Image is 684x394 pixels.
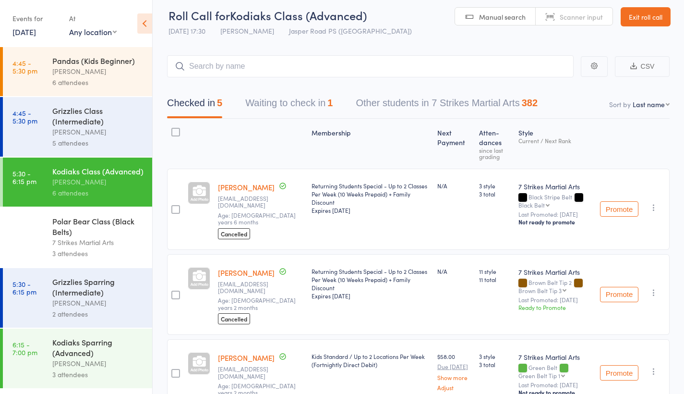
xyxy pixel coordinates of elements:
[52,126,144,137] div: [PERSON_NAME]
[633,99,665,109] div: Last name
[609,99,631,109] label: Sort by
[312,206,430,214] div: Expires [DATE]
[479,12,526,22] span: Manual search
[168,26,205,36] span: [DATE] 17:30
[518,202,545,208] div: Black Belt
[518,364,592,379] div: Green Belt
[12,11,60,26] div: Events for
[12,26,36,37] a: [DATE]
[437,182,471,190] div: N/A
[52,176,144,187] div: [PERSON_NAME]
[479,275,511,283] span: 11 total
[518,218,592,226] div: Not ready to promote
[230,7,367,23] span: Kodiaks Class (Advanced)
[218,296,296,311] span: Age: [DEMOGRAPHIC_DATA] years 2 months
[218,313,250,324] span: Cancelled
[52,137,144,148] div: 5 attendees
[600,201,638,217] button: Promote
[3,47,152,96] a: 4:45 -5:30 pmPandas (Kids Beginner)[PERSON_NAME]6 attendees
[437,374,471,381] a: Show more
[52,337,144,358] div: Kodiaks Sparring (Advanced)
[220,26,274,36] span: [PERSON_NAME]
[433,123,475,164] div: Next Payment
[621,7,671,26] a: Exit roll call
[437,267,471,275] div: N/A
[12,220,36,235] time: 5:30 - 6:15 pm
[52,276,144,297] div: Grizzlies Sparring (Intermediate)
[12,59,37,74] time: 4:45 - 5:30 pm
[3,208,152,267] a: 5:30 -6:15 pmPolar Bear Class (Black Belts)7 Strikes Martial Arts3 attendees
[560,12,603,22] span: Scanner input
[518,296,592,303] small: Last Promoted: [DATE]
[52,237,144,248] div: 7 Strikes Martial Arts
[52,55,144,66] div: Pandas (Kids Beginner)
[52,166,144,176] div: Kodiaks Class (Advanced)
[245,93,333,118] button: Waiting to check in1
[475,123,515,164] div: Atten­dances
[479,267,511,275] span: 11 style
[518,137,592,144] div: Current / Next Rank
[3,158,152,207] a: 5:30 -6:15 pmKodiaks Class (Advanced)[PERSON_NAME]6 attendees
[217,98,222,108] div: 5
[168,7,230,23] span: Roll Call for
[518,194,592,208] div: Black Stripe Belt
[479,360,511,369] span: 3 total
[3,97,152,157] a: 4:45 -5:30 pmGrizzlies Class (Intermediate)[PERSON_NAME]5 attendees
[518,303,592,311] div: Ready to Promote
[479,147,511,160] div: since last grading
[12,170,36,185] time: 5:30 - 6:15 pm
[52,308,144,320] div: 2 attendees
[518,372,560,379] div: Green Belt Tip 1
[218,268,275,278] a: [PERSON_NAME]
[312,352,430,369] div: Kids Standard / Up to 2 Locations Per Week (Fortnightly Direct Debit)
[437,384,471,391] a: Adjust
[3,268,152,328] a: 5:30 -6:15 pmGrizzlies Sparring (Intermediate)[PERSON_NAME]2 attendees
[518,279,592,294] div: Brown Belt Tip 2
[515,123,596,164] div: Style
[52,77,144,88] div: 6 attendees
[52,66,144,77] div: [PERSON_NAME]
[69,26,117,37] div: Any location
[69,11,117,26] div: At
[218,228,250,239] span: Cancelled
[52,297,144,308] div: [PERSON_NAME]
[600,287,638,302] button: Promote
[518,352,592,362] div: 7 Strikes Martial Arts
[308,123,433,164] div: Membership
[12,109,37,124] time: 4:45 - 5:30 pm
[218,182,275,192] a: [PERSON_NAME]
[52,105,144,126] div: Grizzlies Class (Intermediate)
[518,267,592,277] div: 7 Strikes Martial Arts
[218,353,275,363] a: [PERSON_NAME]
[600,365,638,381] button: Promote
[312,182,430,214] div: Returning Students Special - Up to 2 Classes Per Week (10 Weeks Prepaid) + Family Discount
[12,280,36,295] time: 5:30 - 6:15 pm
[437,363,471,370] small: Due [DATE]
[615,56,670,77] button: CSV
[218,195,304,209] small: shilpadewan13@gmail.com
[479,182,511,190] span: 3 style
[289,26,412,36] span: Jasper Road PS ([GEOGRAPHIC_DATA])
[218,281,304,295] small: shilpadewan13@gmail.com
[167,93,222,118] button: Checked in5
[12,341,37,356] time: 6:15 - 7:00 pm
[479,352,511,360] span: 3 style
[518,382,592,388] small: Last Promoted: [DATE]
[479,190,511,198] span: 3 total
[312,267,430,300] div: Returning Students Special - Up to 2 Classes Per Week (10 Weeks Prepaid) + Family Discount
[218,211,296,226] span: Age: [DEMOGRAPHIC_DATA] years 6 months
[52,358,144,369] div: [PERSON_NAME]
[312,292,430,300] div: Expires [DATE]
[52,187,144,198] div: 6 attendees
[327,98,333,108] div: 1
[52,248,144,259] div: 3 attendees
[518,211,592,218] small: Last Promoted: [DATE]
[522,98,538,108] div: 382
[3,329,152,388] a: 6:15 -7:00 pmKodiaks Sparring (Advanced)[PERSON_NAME]3 attendees
[356,93,538,118] button: Other students in 7 Strikes Martial Arts382
[167,55,574,77] input: Search by name
[218,366,304,380] small: Assad.saboor@gmail.com
[52,369,144,380] div: 3 attendees
[518,287,562,294] div: Brown Belt Tip 3
[437,352,471,390] div: $58.00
